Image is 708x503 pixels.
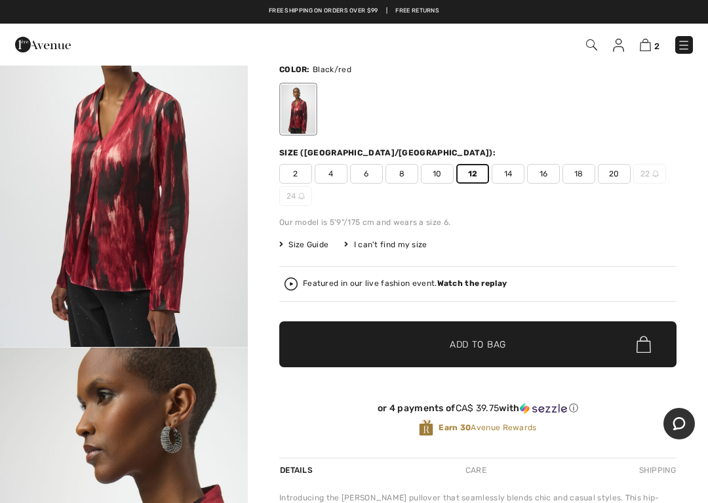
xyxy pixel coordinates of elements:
[454,458,498,482] div: Care
[298,193,305,199] img: ring-m.svg
[279,239,328,251] span: Size Guide
[613,39,624,52] img: My Info
[313,65,351,74] span: Black/red
[279,186,312,206] span: 24
[279,403,677,419] div: or 4 payments ofCA$ 39.75withSezzle Click to learn more about Sezzle
[527,164,560,184] span: 16
[456,403,500,414] span: CA$ 39.75
[637,336,651,353] img: Bag.svg
[652,171,659,177] img: ring-m.svg
[419,419,433,437] img: Avenue Rewards
[677,39,690,52] img: Menu
[15,31,71,58] img: 1ère Avenue
[279,403,677,414] div: or 4 payments of with
[269,7,378,16] a: Free shipping on orders over $99
[279,321,677,367] button: Add to Bag
[279,164,312,184] span: 2
[562,164,595,184] span: 18
[15,37,71,50] a: 1ère Avenue
[598,164,631,184] span: 20
[450,338,506,352] span: Add to Bag
[315,164,347,184] span: 4
[279,147,498,159] div: Size ([GEOGRAPHIC_DATA]/[GEOGRAPHIC_DATA]):
[279,65,310,74] span: Color:
[281,85,315,134] div: Black/red
[437,279,507,288] strong: Watch the replay
[586,39,597,50] img: Search
[456,164,489,184] span: 12
[344,239,427,251] div: I can't find my size
[492,164,524,184] span: 14
[439,422,536,433] span: Avenue Rewards
[640,37,659,52] a: 2
[285,277,298,291] img: Watch the replay
[395,7,439,16] a: Free Returns
[439,423,471,432] strong: Earn 30
[421,164,454,184] span: 10
[640,39,651,51] img: Shopping Bag
[279,458,316,482] div: Details
[636,458,677,482] div: Shipping
[520,403,567,414] img: Sezzle
[633,164,666,184] span: 22
[350,164,383,184] span: 6
[663,408,695,441] iframe: Opens a widget where you can chat to one of our agents
[386,7,387,16] span: |
[385,164,418,184] span: 8
[279,216,677,228] div: Our model is 5'9"/175 cm and wears a size 6.
[654,41,659,51] span: 2
[303,279,507,288] div: Featured in our live fashion event.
